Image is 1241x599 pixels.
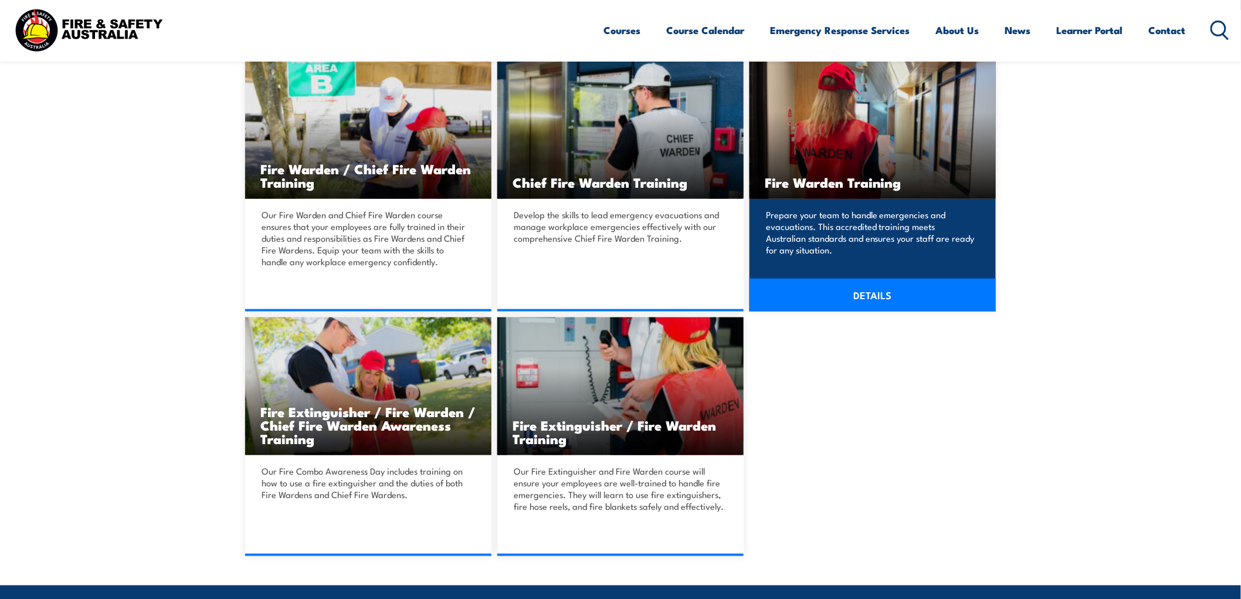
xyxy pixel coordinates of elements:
[245,317,491,455] a: Fire Extinguisher / Fire Warden / Chief Fire Warden Awareness Training
[497,317,744,455] img: Fire Extinguisher Fire Warden Training
[260,405,476,445] h3: Fire Extinguisher / Fire Warden / Chief Fire Warden Awareness Training
[604,15,641,46] a: Courses
[497,317,744,455] a: Fire Extinguisher / Fire Warden Training
[514,465,724,512] p: Our Fire Extinguisher and Fire Warden course will ensure your employees are well-trained to handl...
[771,15,910,46] a: Emergency Response Services
[245,61,491,199] a: Fire Warden / Chief Fire Warden Training
[513,175,728,189] h3: Chief Fire Warden Training
[513,418,728,445] h3: Fire Extinguisher / Fire Warden Training
[245,317,491,455] img: Fire Combo Awareness Day
[766,209,976,256] p: Prepare your team to handle emergencies and evacuations. This accredited training meets Australia...
[497,61,744,199] img: Chief Fire Warden Training
[1005,15,1031,46] a: News
[1149,15,1186,46] a: Contact
[765,175,981,189] h3: Fire Warden Training
[514,209,724,244] p: Develop the skills to lead emergency evacuations and manage workplace emergencies effectively wit...
[750,279,996,312] a: DETAILS
[936,15,979,46] a: About Us
[262,465,472,500] p: Our Fire Combo Awareness Day includes training on how to use a fire extinguisher and the duties o...
[750,61,996,199] img: Fire Warden Training
[667,15,745,46] a: Course Calendar
[262,209,472,268] p: Our Fire Warden and Chief Fire Warden course ensures that your employees are fully trained in the...
[1057,15,1123,46] a: Learner Portal
[245,61,491,199] img: Fire Warden and Chief Fire Warden Training
[260,162,476,189] h3: Fire Warden / Chief Fire Warden Training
